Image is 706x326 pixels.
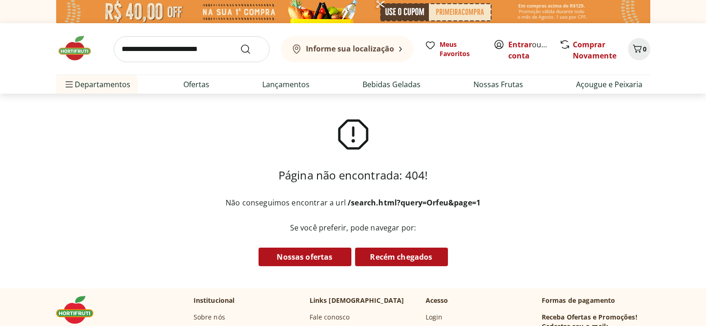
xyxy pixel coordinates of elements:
a: Nossas ofertas [259,248,351,266]
h3: Receba Ofertas e Promoções! [542,313,637,322]
button: Informe sua localização [281,36,414,62]
a: Recém chegados [355,248,448,266]
a: Açougue e Peixaria [576,79,642,90]
a: Ofertas [183,79,209,90]
h3: Página não encontrada: 404! [279,168,427,183]
img: Hortifruti [56,296,103,324]
button: Carrinho [628,38,650,60]
a: Nossas Frutas [473,79,523,90]
p: Institucional [194,296,235,305]
img: Hortifruti [56,34,103,62]
p: Links [DEMOGRAPHIC_DATA] [310,296,404,305]
a: Bebidas Geladas [363,79,421,90]
p: Não conseguimos encontrar a url [226,198,480,208]
p: Se você preferir, pode navegar por: [220,223,486,233]
button: Submit Search [240,44,262,55]
p: Formas de pagamento [542,296,650,305]
a: Fale conosco [310,313,350,322]
a: Meus Favoritos [425,40,482,58]
input: search [114,36,270,62]
a: Criar conta [508,39,559,61]
span: 0 [643,45,647,53]
a: Login [426,313,443,322]
span: ou [508,39,550,61]
a: Sobre nós [194,313,225,322]
a: Lançamentos [262,79,310,90]
p: Acesso [426,296,448,305]
b: /search.html?query=Orfeu&page=1 [348,198,480,208]
b: Informe sua localização [306,44,394,54]
span: Meus Favoritos [440,40,482,58]
span: Departamentos [64,73,130,96]
button: Menu [64,73,75,96]
a: Entrar [508,39,532,50]
a: Comprar Novamente [573,39,616,61]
